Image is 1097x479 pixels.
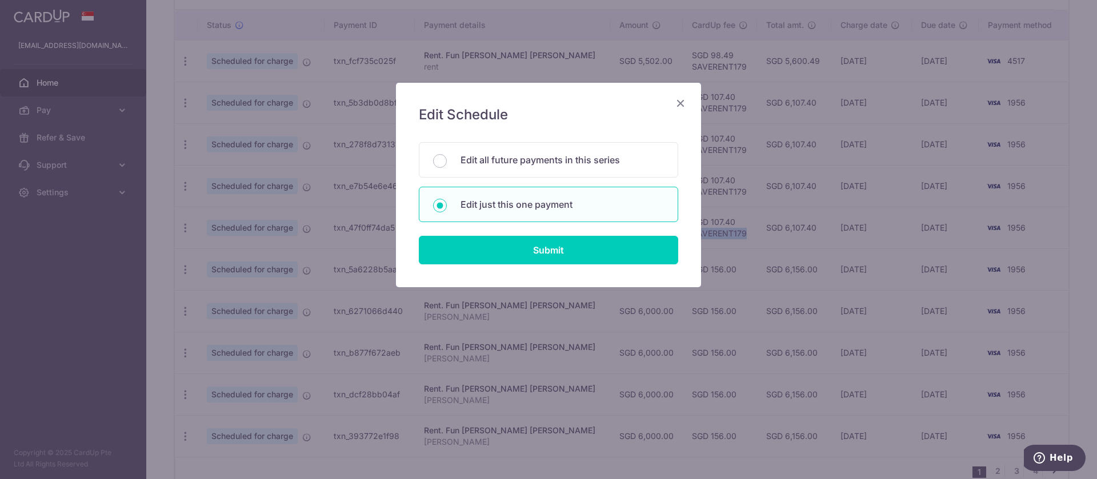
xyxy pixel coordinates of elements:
[419,106,678,124] h5: Edit Schedule
[461,198,664,211] p: Edit just this one payment
[674,96,687,110] button: Close
[419,236,678,264] input: Submit
[461,153,664,167] p: Edit all future payments in this series
[1024,445,1086,473] iframe: Opens a widget where you can find more information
